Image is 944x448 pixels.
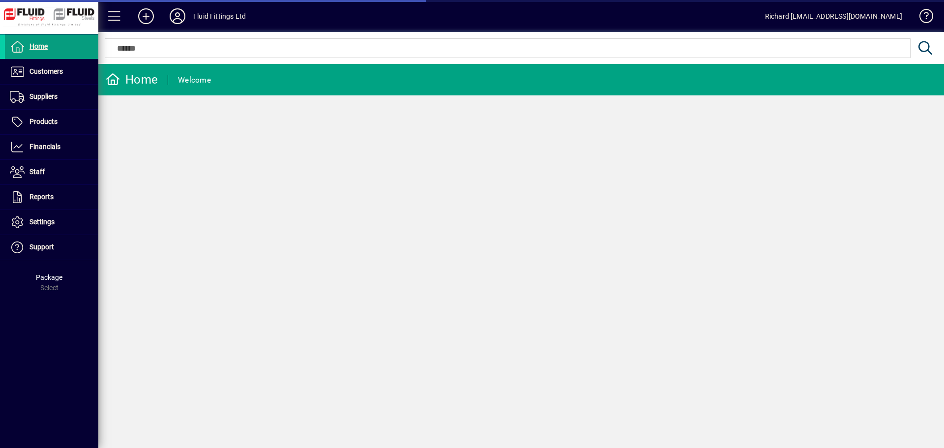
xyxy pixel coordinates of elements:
div: Welcome [178,72,211,88]
span: Staff [29,168,45,176]
button: Add [130,7,162,25]
span: Package [36,273,62,281]
span: Financials [29,143,60,150]
a: Reports [5,185,98,209]
a: Financials [5,135,98,159]
span: Settings [29,218,55,226]
span: Home [29,42,48,50]
button: Profile [162,7,193,25]
span: Suppliers [29,92,58,100]
div: Richard [EMAIL_ADDRESS][DOMAIN_NAME] [765,8,902,24]
a: Products [5,110,98,134]
span: Products [29,118,58,125]
span: Support [29,243,54,251]
span: Reports [29,193,54,201]
a: Settings [5,210,98,235]
a: Knowledge Base [912,2,932,34]
div: Fluid Fittings Ltd [193,8,246,24]
a: Customers [5,60,98,84]
a: Staff [5,160,98,184]
a: Support [5,235,98,260]
a: Suppliers [5,85,98,109]
div: Home [106,72,158,88]
span: Customers [29,67,63,75]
